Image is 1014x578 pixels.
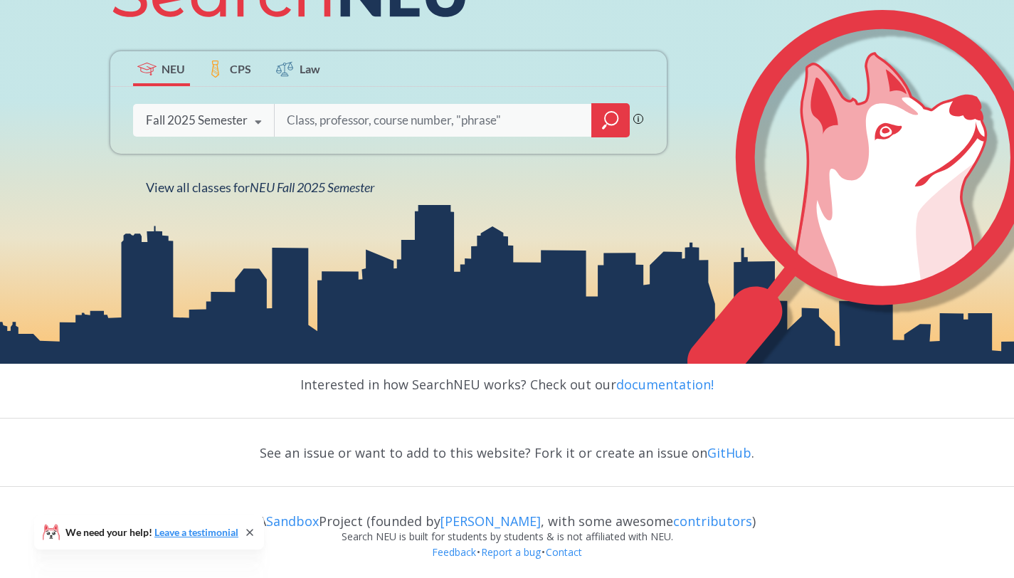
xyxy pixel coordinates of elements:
a: Feedback [431,545,477,559]
div: Fall 2025 Semester [146,112,248,128]
span: NEU Fall 2025 Semester [250,179,374,195]
span: Law [300,61,320,77]
a: GitHub [707,444,751,461]
a: [PERSON_NAME] [440,513,541,530]
svg: magnifying glass [602,110,619,130]
span: NEU [162,61,185,77]
span: CPS [230,61,251,77]
a: Report a bug [480,545,542,559]
a: Contact [545,545,583,559]
div: magnifying glass [591,103,630,137]
span: View all classes for [146,179,374,195]
input: Class, professor, course number, "phrase" [285,105,581,135]
a: documentation! [616,376,714,393]
a: Sandbox [266,513,319,530]
a: contributors [673,513,752,530]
